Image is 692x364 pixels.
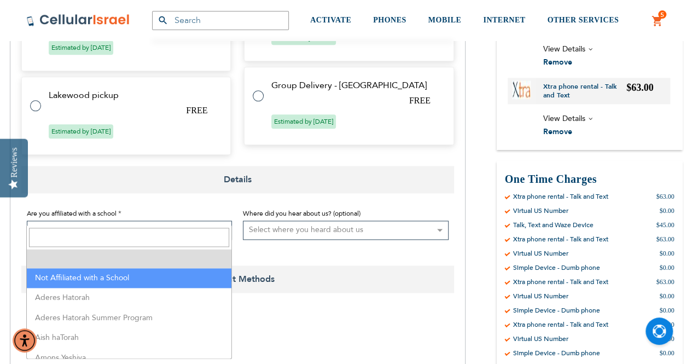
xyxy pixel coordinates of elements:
span: FREE [409,96,431,105]
span: Details [21,166,454,193]
span: Payment Methods [21,265,454,293]
div: $63.00 [656,235,674,244]
img: Xtra phone rental - Talk and Text [512,80,531,99]
div: Accessibility Menu [13,328,37,353]
div: $0.00 [660,206,674,215]
span: ACTIVATE [310,16,351,24]
div: $0.00 [660,292,674,301]
h3: One Time Charges [505,172,674,187]
span: Estimated by [DATE] [271,114,336,129]
span: FREE [186,106,207,115]
div: $45.00 [656,221,674,229]
span: View Details [543,44,585,54]
span: OTHER SERVICES [547,16,619,24]
div: Virtual US Number [513,206,568,215]
li: Aderes Hatorah [27,288,231,308]
a: 5 [652,15,664,28]
a: Xtra phone rental - Talk and Text [543,82,627,100]
div: Simple Device - Dumb phone [513,306,600,315]
span: Are you affiliated with a school [27,209,117,218]
div: Simple Device - Dumb phone [513,263,600,272]
span: INTERNET [483,16,525,24]
span: View Details [543,113,585,124]
div: $63.00 [656,192,674,201]
div: Talk, Text and Waze Device [513,221,594,229]
div: Virtual US Number [513,334,568,343]
input: Search [152,11,289,30]
iframe: reCAPTCHA [21,317,188,360]
span: Where did you hear about us? (optional) [243,209,360,218]
li: Not Affiliated with a School [27,268,231,288]
span: Estimated by [DATE] [49,124,113,138]
div: Virtual US Number [513,292,568,301]
div: Reviews [9,147,19,177]
span: Estimated by [DATE] [49,41,113,55]
img: Cellular Israel Logo [26,14,130,27]
li: Aderes Hatorah Summer Program [27,308,231,328]
td: Lakewood pickup [49,90,218,100]
div: $0.00 [660,349,674,357]
div: $0.00 [660,263,674,272]
div: Xtra phone rental - Talk and Text [513,320,608,329]
div: Virtual US Number [513,249,568,258]
div: $0.00 [660,249,674,258]
input: Search [29,228,229,247]
span: MOBILE [428,16,462,24]
div: Xtra phone rental - Talk and Text [513,192,608,201]
div: Xtra phone rental - Talk and Text [513,235,608,244]
div: Xtra phone rental - Talk and Text [513,278,608,286]
span: Remove [543,126,572,137]
td: Group Delivery - [GEOGRAPHIC_DATA] [271,80,440,90]
div: Simple Device - Dumb phone [513,349,600,357]
span: PHONES [373,16,406,24]
span: 5 [660,10,664,19]
li: Aish haTorah [27,328,231,348]
div: $0.00 [660,306,674,315]
span: $63.00 [626,82,654,93]
div: $63.00 [656,278,674,286]
span: Remove [543,57,572,67]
